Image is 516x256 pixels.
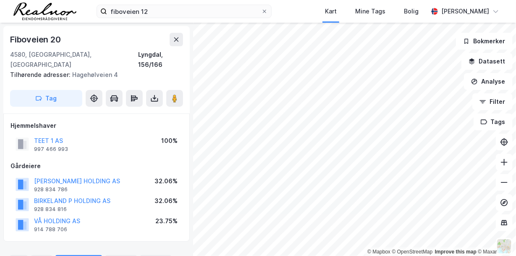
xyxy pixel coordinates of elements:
div: 928 834 786 [34,186,68,193]
div: Lyngdal, 156/166 [138,50,183,70]
button: Filter [472,93,513,110]
div: 32.06% [155,196,178,206]
div: 32.06% [155,176,178,186]
div: Mine Tags [355,6,385,16]
button: Analyse [464,73,513,90]
div: Fiboveien 20 [10,33,63,46]
a: Mapbox [367,249,390,255]
div: 23.75% [155,216,178,226]
button: Tags [474,113,513,130]
img: realnor-logo.934646d98de889bb5806.png [13,3,76,20]
div: Kart [325,6,337,16]
div: [PERSON_NAME] [441,6,489,16]
div: 100% [161,136,178,146]
div: Hagehølveien 4 [10,70,176,80]
a: OpenStreetMap [392,249,433,255]
div: 928 834 816 [34,206,67,213]
div: 4580, [GEOGRAPHIC_DATA], [GEOGRAPHIC_DATA] [10,50,138,70]
span: Tilhørende adresser: [10,71,72,78]
div: Bolig [404,6,419,16]
button: Datasett [461,53,513,70]
button: Bokmerker [456,33,513,50]
div: 997 466 993 [34,146,68,153]
button: Tag [10,90,82,107]
iframe: Chat Widget [474,216,516,256]
a: Improve this map [435,249,477,255]
div: Hjemmelshaver [10,121,183,131]
div: Kontrollprogram for chat [474,216,516,256]
input: Søk på adresse, matrikkel, gårdeiere, leietakere eller personer [107,5,261,18]
div: 914 788 706 [34,226,67,233]
div: Gårdeiere [10,161,183,171]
